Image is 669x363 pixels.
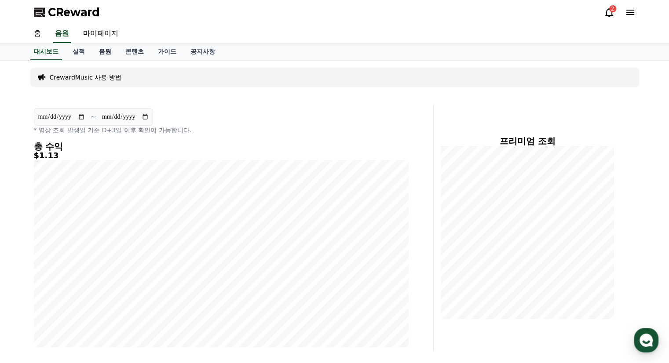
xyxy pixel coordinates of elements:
a: 홈 [27,25,48,43]
h4: 총 수익 [34,142,409,151]
a: 대화 [58,279,113,301]
p: ~ [91,112,96,122]
a: 홈 [3,279,58,301]
p: * 영상 조회 발생일 기준 D+3일 이후 확인이 가능합니다. [34,126,409,134]
a: 공지사항 [183,44,222,60]
a: 실적 [66,44,92,60]
span: CReward [48,5,100,19]
a: 음원 [92,44,118,60]
a: 마이페이지 [76,25,125,43]
span: 대화 [80,292,91,299]
a: 콘텐츠 [118,44,151,60]
a: CReward [34,5,100,19]
span: 설정 [136,292,146,299]
a: 음원 [53,25,71,43]
div: 2 [609,5,616,12]
a: 대시보드 [30,44,62,60]
a: 2 [604,7,614,18]
a: CrewardMusic 사용 방법 [50,73,121,82]
span: 홈 [28,292,33,299]
a: 가이드 [151,44,183,60]
h5: $1.13 [34,151,409,160]
a: 설정 [113,279,169,301]
h4: 프리미엄 조회 [441,136,614,146]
